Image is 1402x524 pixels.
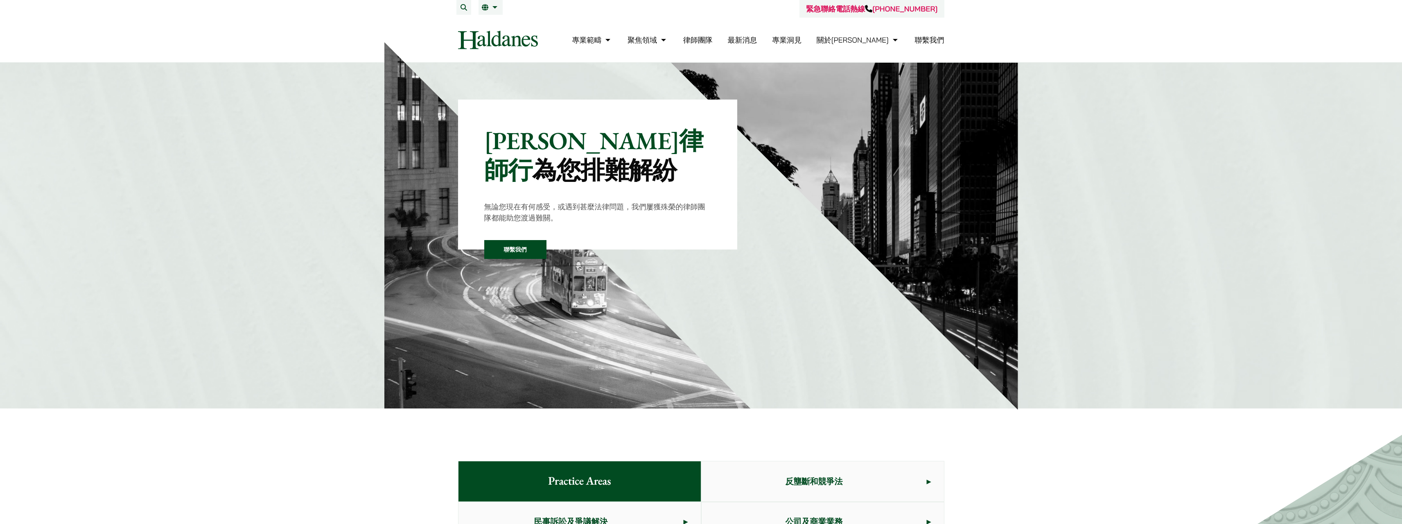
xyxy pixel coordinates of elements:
[628,35,668,45] a: 聚焦領域
[484,126,711,185] p: [PERSON_NAME]律師行
[482,4,499,11] a: 繁
[702,461,944,501] a: 反壟斷和競爭法
[532,154,677,186] mark: 為您排難解紛
[772,35,801,45] a: 專業洞見
[484,201,711,223] p: 無論您現在有何感受，或遇到甚麼法律問題，我們屢獲殊榮的律師團隊都能助您渡過難關。
[572,35,612,45] a: 專業範疇
[806,4,937,14] a: 緊急聯絡電話熱線[PHONE_NUMBER]
[683,35,713,45] a: 律師團隊
[484,240,546,259] a: 聯繫我們
[458,31,538,49] img: Logo of Haldanes
[702,462,927,501] span: 反壟斷和競爭法
[915,35,944,45] a: 聯繫我們
[817,35,900,45] a: 關於何敦
[727,35,757,45] a: 最新消息
[535,461,624,501] span: Practice Areas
